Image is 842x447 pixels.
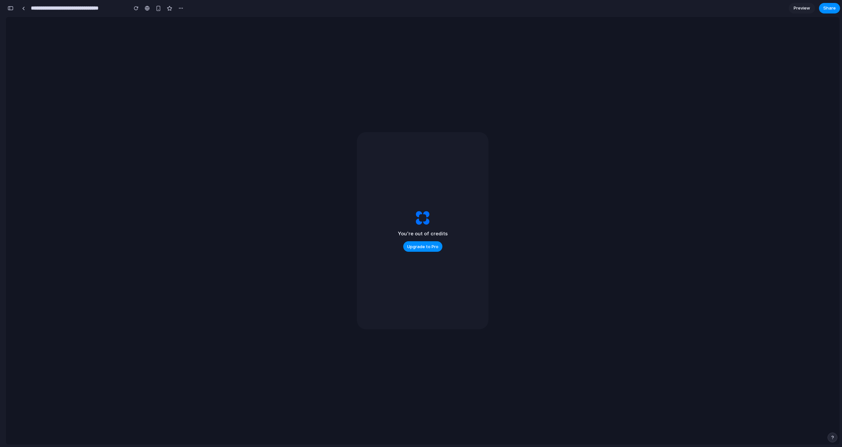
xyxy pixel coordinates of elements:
[789,3,815,13] a: Preview
[823,5,836,12] span: Share
[403,241,442,252] button: Upgrade to Pro
[398,230,448,238] h2: You're out of credits
[819,3,840,13] button: Share
[407,244,438,250] span: Upgrade to Pro
[794,5,810,12] span: Preview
